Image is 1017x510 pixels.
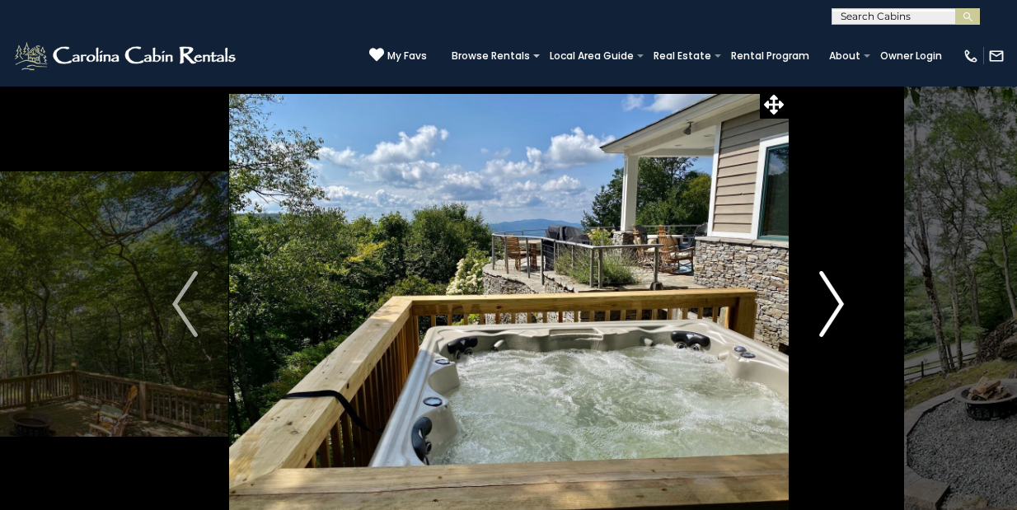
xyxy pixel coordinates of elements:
[821,44,869,68] a: About
[12,40,241,73] img: White-1-2.png
[872,44,950,68] a: Owner Login
[963,48,979,64] img: phone-regular-white.png
[443,44,538,68] a: Browse Rentals
[645,44,719,68] a: Real Estate
[723,44,818,68] a: Rental Program
[819,271,844,337] img: arrow
[369,47,427,64] a: My Favs
[988,48,1005,64] img: mail-regular-white.png
[541,44,642,68] a: Local Area Guide
[387,49,427,63] span: My Favs
[172,271,197,337] img: arrow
